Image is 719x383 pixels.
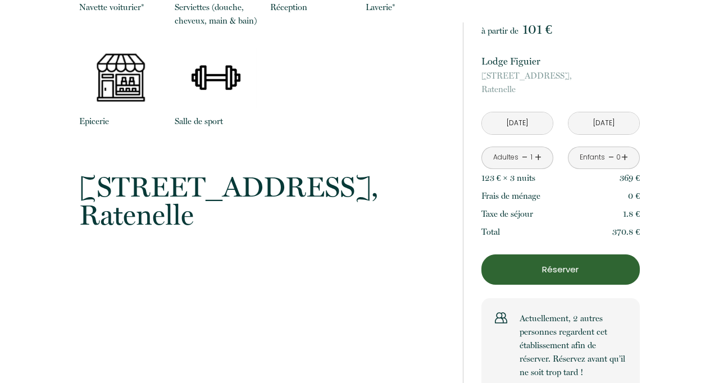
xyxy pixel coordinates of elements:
span: [STREET_ADDRESS], [79,173,448,201]
p: 1.8 € [623,207,640,221]
a: - [522,149,528,166]
p: 370.8 € [612,225,640,239]
p: Taxe de séjour [481,207,533,221]
div: Adultes [493,152,518,163]
p: Epicerie [79,115,161,128]
img: 17402153021123.png [79,45,161,110]
p: Laverie* [366,1,448,14]
p: Réserver [485,263,636,276]
button: Réserver [481,254,640,285]
div: 1 [529,152,534,163]
img: users [495,312,507,324]
p: Total [481,225,500,239]
p: Actuellement, 2 autres personnes regardent cet établissement afin de réserver. Réservez avant qu’... [520,312,626,379]
div: 0 [616,152,621,163]
span: 101 € [522,21,552,37]
p: Ratenelle [481,69,640,96]
div: Enfants [580,152,605,163]
p: 123 € × 3 nuit [481,171,535,185]
p: Serviettes (douche, cheveux, main & bain) [175,1,257,28]
p: 369 € [620,171,640,185]
input: Arrivée [482,112,553,134]
span: [STREET_ADDRESS], [481,69,640,83]
span: à partir de [481,26,518,36]
p: Réception [270,1,352,14]
a: + [535,149,541,166]
p: Frais de ménage [481,189,540,203]
p: Salle de sport [175,115,257,128]
p: Navette voiturier* [79,1,161,14]
p: Lodge Figuier [481,53,640,69]
img: 174042674546.png [175,45,257,110]
a: + [621,149,628,166]
p: Ratenelle [79,173,448,229]
span: s [532,173,535,183]
a: - [608,149,615,166]
p: 0 € [628,189,640,203]
input: Départ [568,112,639,134]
